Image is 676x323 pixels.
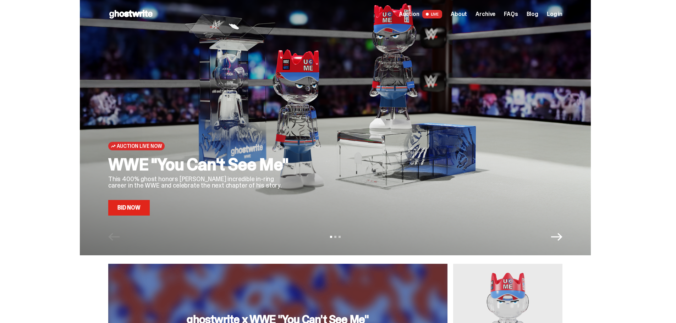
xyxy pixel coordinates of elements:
[399,10,442,18] a: Auction LIVE
[117,143,162,149] span: Auction Live Now
[551,231,562,243] button: Next
[504,11,518,17] a: FAQs
[422,10,443,18] span: LIVE
[399,11,419,17] span: Auction
[330,236,332,238] button: View slide 1
[334,236,336,238] button: View slide 2
[451,11,467,17] a: About
[527,11,538,17] a: Blog
[476,11,495,17] a: Archive
[339,236,341,238] button: View slide 3
[108,200,150,216] a: Bid Now
[108,156,293,173] h2: WWE "You Can't See Me"
[547,11,562,17] a: Log in
[108,176,293,189] p: This 400% ghost honors [PERSON_NAME] incredible in-ring career in the WWE and celebrate the next ...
